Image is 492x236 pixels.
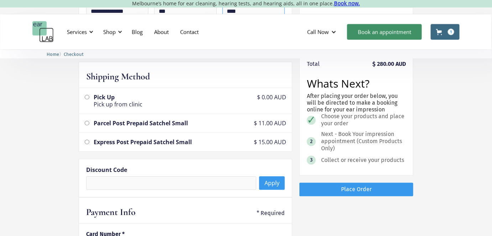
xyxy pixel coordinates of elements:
div: Shop [103,28,116,35]
div: Total [307,61,320,68]
a: home [32,21,54,42]
a: Contact [174,21,204,42]
div: Pick up from clinic [94,101,253,108]
div: Next - Book Your impression appointment (Custom Products Only) [321,131,405,152]
input: Parcel Post Prepaid Satchel Small$ 11.00 AUD [85,121,89,125]
div: Choose your products and place your order [321,113,405,127]
p: After placing your order below, you will be directed to make a booking online for your ear impres... [307,93,406,113]
a: About [148,21,174,42]
h2: Whats Next? [307,78,406,89]
div: Collect or receive your products [321,157,404,164]
div: 2 [310,139,313,144]
h3: Payment Info [86,206,136,218]
div: Express Post Prepaid Satchel Small [94,138,250,146]
div: $ 280.00 AUD [372,61,406,68]
div: Services [63,21,95,42]
button: Apply Discount [259,176,285,190]
div: Pick Up [94,94,253,101]
h3: Shipping Method [86,70,150,83]
div: Shop [99,21,124,42]
div: * Required [257,210,285,217]
div: $ 0.00 AUD [257,94,286,101]
input: Express Post Prepaid Satchel Small$ 15.00 AUD [85,140,89,144]
span: Checkout [64,52,84,57]
a: Home [47,51,59,57]
div: 3 [310,157,313,163]
div: Parcel Post Prepaid Satchel Small [94,120,250,127]
a: Place Order [299,183,413,196]
a: Blog [126,21,148,42]
li: 〉 [47,51,64,58]
a: Checkout [64,51,84,57]
div: $ 15.00 AUD [254,138,286,146]
div: 1 [448,28,454,35]
a: Book an appointment [347,24,422,40]
a: Open cart containing 1 items [431,24,460,40]
input: Pick UpPick up from clinic$ 0.00 AUD [85,95,89,99]
span: Home [47,52,59,57]
div: Services [67,28,87,35]
label: Discount Code [86,166,285,173]
div: Call Now [302,21,344,42]
div: Call Now [307,28,329,35]
div: $ 11.00 AUD [254,120,286,127]
div: ✓ [307,114,316,126]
